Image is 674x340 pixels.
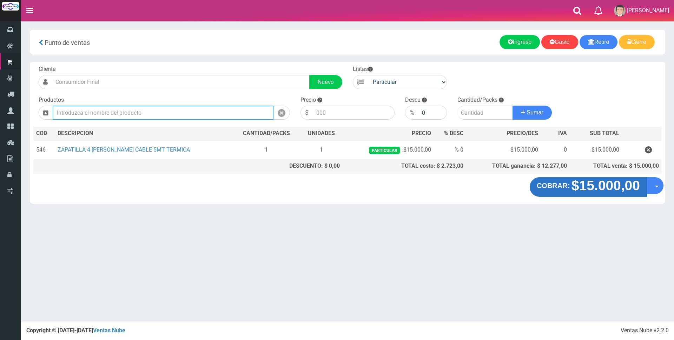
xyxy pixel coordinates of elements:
div: TOTAL ganancia: $ 12.277,00 [469,162,567,170]
td: % 0 [434,141,466,159]
td: $15.000,00 [343,141,434,159]
button: Sumar [513,106,552,120]
span: Particular [369,147,400,154]
td: 0 [541,141,570,159]
label: Cliente [39,65,55,73]
span: Punto de ventas [45,39,90,46]
span: PRECIO/DES [507,130,538,136]
span: IVA [558,130,567,136]
span: Sumar [527,109,543,115]
td: $15.000,00 [570,141,622,159]
a: ZAPATILLA 4 [PERSON_NAME] CABLE 5MT TERMICA [58,146,190,153]
td: 546 [33,141,55,159]
th: CANTIDAD/PACKS [232,127,300,141]
a: Gasto [541,35,578,49]
label: Cantidad/Packs [457,96,497,104]
label: Precio [300,96,316,104]
button: COBRAR: $15.000,00 [530,177,647,197]
label: Productos [39,96,64,104]
td: $15.000,00 [466,141,541,159]
a: Ingreso [500,35,540,49]
th: DES [55,127,233,141]
span: % DESC [444,130,463,136]
div: DESCUENTO: $ 0,00 [235,162,339,170]
div: $ [300,106,313,120]
strong: Copyright © [DATE]-[DATE] [26,327,125,334]
strong: $15.000,00 [571,178,640,193]
a: Ventas Nube [93,327,125,334]
input: Consumidor Final [52,75,310,89]
div: TOTAL costo: $ 2.723,00 [345,162,463,170]
th: UNIDADES [300,127,343,141]
label: Descu [405,96,421,104]
div: % [405,106,418,120]
span: CRIPCION [68,130,93,136]
input: Cantidad [457,106,513,120]
div: TOTAL venta: $ 15.000,00 [573,162,659,170]
td: 1 [300,141,343,159]
span: PRECIO [412,129,431,138]
input: Introduzca el nombre del producto [53,106,273,120]
img: Logo grande [2,2,19,11]
label: Listas [353,65,373,73]
div: Ventas Nube v2.2.0 [621,327,669,335]
strong: COBRAR: [537,182,570,189]
a: Nuevo [309,75,342,89]
a: Retiro [580,35,618,49]
img: User Image [614,5,626,16]
td: 1 [232,141,300,159]
input: 000 [418,106,447,120]
th: COD [33,127,55,141]
input: 000 [313,106,395,120]
span: [PERSON_NAME] [627,7,669,14]
span: SUB TOTAL [590,129,619,138]
a: Cierre [619,35,655,49]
